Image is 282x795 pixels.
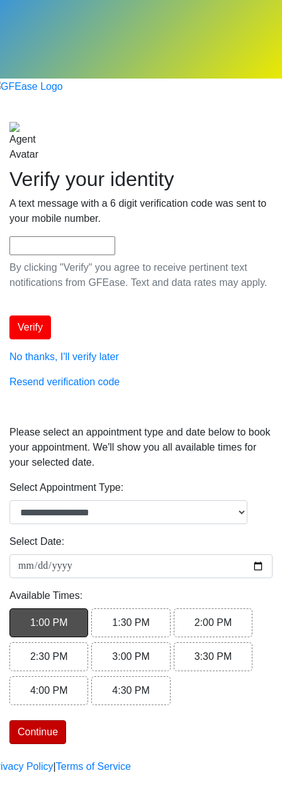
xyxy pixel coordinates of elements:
[112,651,150,662] span: 3:00 PM
[54,759,56,774] a: |
[195,651,232,662] span: 3:30 PM
[56,759,131,774] a: Terms of Service
[30,651,68,662] span: 2:30 PM
[30,685,68,696] span: 4:00 PM
[9,480,123,495] label: Select Appointment Type:
[9,196,273,226] p: A text message with a 6 digit verification code was sent to your mobile number.
[30,617,68,628] span: 1:00 PM
[9,425,273,470] p: Please select an appointment type and date below to book your appointment. We'll show you all ava...
[9,534,64,549] label: Select Date:
[9,720,66,744] button: Continue
[9,315,51,339] button: Verify
[9,167,273,191] h2: Verify your identity
[112,685,150,696] span: 4:30 PM
[9,351,119,362] a: No thanks, I'll verify later
[9,588,82,603] label: Available Times:
[9,376,120,387] a: Resend verification code
[112,617,150,628] span: 1:30 PM
[195,617,232,628] span: 2:00 PM
[9,260,273,290] p: By clicking "Verify" you agree to receive pertinent text notifications from GFEase. Text and data...
[9,122,38,162] img: Agent Avatar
